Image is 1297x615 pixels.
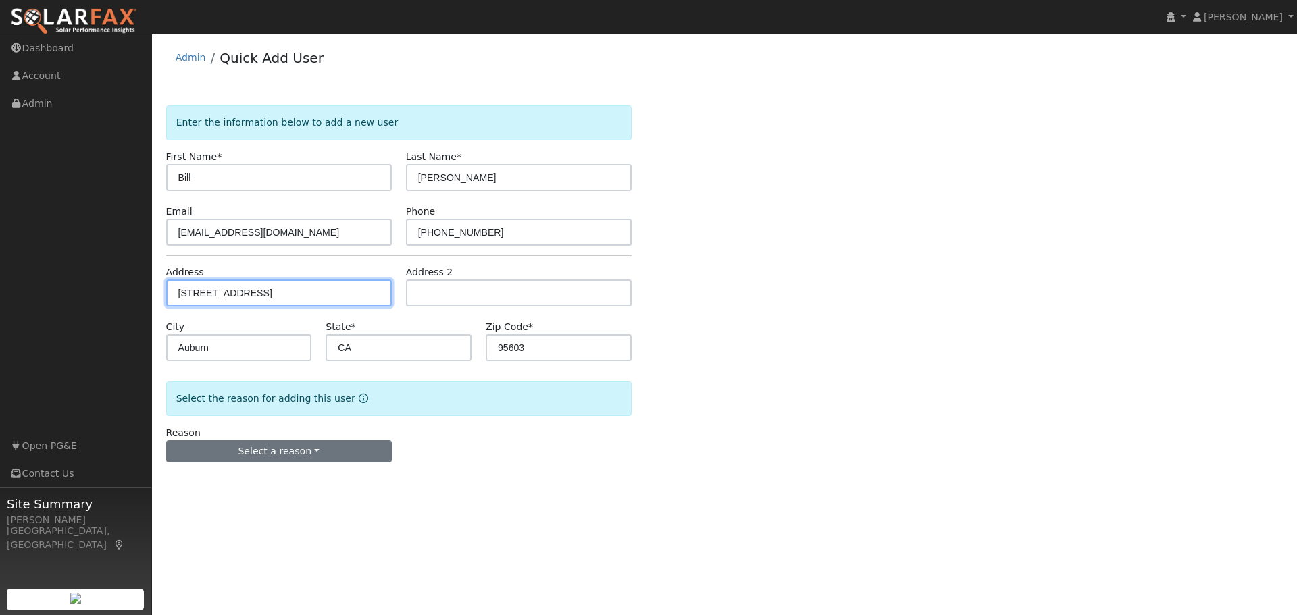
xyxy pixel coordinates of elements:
[217,151,222,162] span: Required
[113,539,126,550] a: Map
[457,151,461,162] span: Required
[220,50,324,66] a: Quick Add User
[326,320,355,334] label: State
[166,150,222,164] label: First Name
[166,426,201,440] label: Reason
[7,513,145,527] div: [PERSON_NAME]
[166,105,632,140] div: Enter the information below to add a new user
[70,593,81,604] img: retrieve
[176,52,206,63] a: Admin
[166,265,204,279] label: Address
[406,205,436,219] label: Phone
[7,495,145,513] span: Site Summary
[351,321,356,332] span: Required
[486,320,533,334] label: Zip Code
[406,150,461,164] label: Last Name
[166,205,193,219] label: Email
[528,321,533,332] span: Required
[7,524,145,552] div: [GEOGRAPHIC_DATA], [GEOGRAPHIC_DATA]
[166,440,392,463] button: Select a reason
[355,393,368,404] a: Reason for new user
[166,320,185,334] label: City
[406,265,453,279] label: Address 2
[10,7,137,36] img: SolarFax
[166,381,632,416] div: Select the reason for adding this user
[1204,11,1283,22] span: [PERSON_NAME]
